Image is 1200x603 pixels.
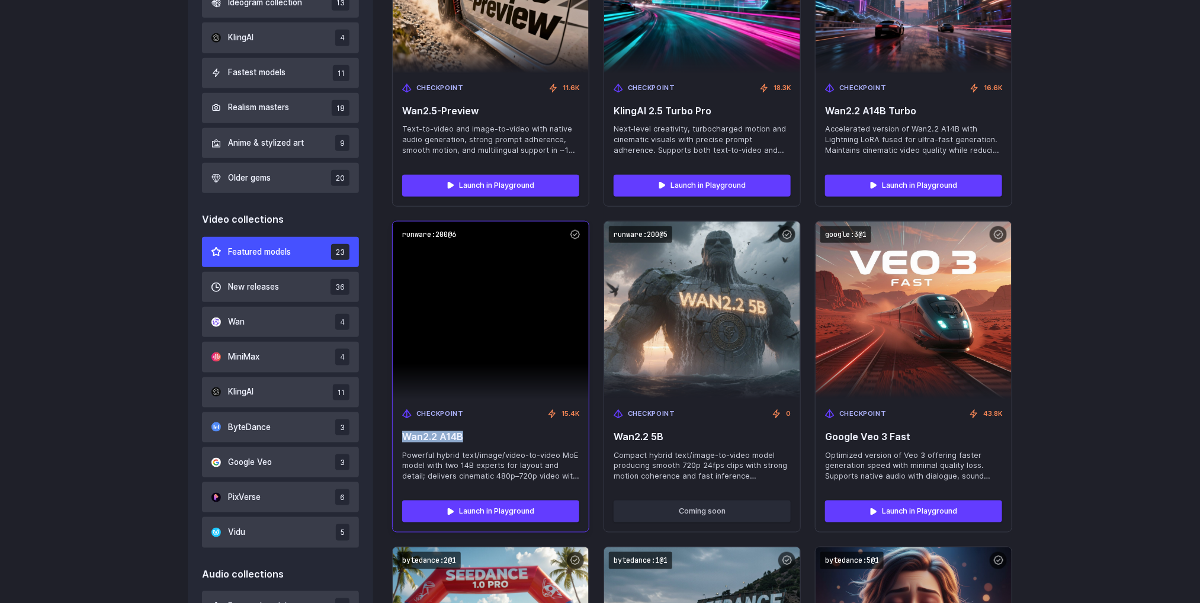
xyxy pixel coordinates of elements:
[614,501,791,522] button: Coming soon
[774,83,791,94] span: 18.3K
[228,101,289,114] span: Realism masters
[816,222,1012,400] img: Google Veo 3 Fast
[332,100,349,116] span: 18
[228,172,271,185] span: Older gems
[228,421,271,434] span: ByteDance
[563,83,579,94] span: 11.6K
[228,386,254,399] span: KlingAI
[825,450,1002,482] span: Optimized version of Veo 3 offering faster generation speed with minimal quality loss. Supports n...
[628,409,675,419] span: Checkpoint
[202,272,359,302] button: New releases 36
[402,501,579,522] a: Launch in Playground
[609,226,672,243] code: runware:200@5
[614,431,791,442] span: Wan2.2 5B
[202,307,359,337] button: Wan 4
[335,489,349,505] span: 6
[202,412,359,442] button: ByteDance 3
[604,222,800,400] img: Wan2.2 5B
[202,163,359,193] button: Older gems 20
[202,482,359,512] button: PixVerse 6
[614,124,791,156] span: Next‑level creativity, turbocharged motion and cinematic visuals with precise prompt adherence. S...
[562,409,579,419] span: 15.4K
[202,237,359,267] button: Featured models 23
[202,128,359,158] button: Anime & stylized art 9
[335,349,349,365] span: 4
[331,279,349,295] span: 36
[202,212,359,227] div: Video collections
[202,58,359,88] button: Fastest models 11
[228,31,254,44] span: KlingAI
[402,431,579,442] span: Wan2.2 A14B
[825,501,1002,522] a: Launch in Playground
[397,226,461,243] code: runware:200@6
[333,384,349,400] span: 11
[402,175,579,196] a: Launch in Playground
[228,281,279,294] span: New releases
[228,491,261,504] span: PixVerse
[228,66,285,79] span: Fastest models
[839,83,887,94] span: Checkpoint
[402,124,579,156] span: Text-to-video and image-to-video with native audio generation, strong prompt adherence, smooth mo...
[335,30,349,46] span: 4
[228,456,272,469] span: Google Veo
[983,409,1002,419] span: 43.8K
[202,567,359,582] div: Audio collections
[336,524,349,540] span: 5
[202,377,359,408] button: KlingAI 11
[825,105,1002,117] span: Wan2.2 A14B Turbo
[335,419,349,435] span: 3
[335,314,349,330] span: 4
[202,447,359,477] button: Google Veo 3
[825,124,1002,156] span: Accelerated version of Wan2.2 A14B with Lightning LoRA fused for ultra-fast generation. Maintains...
[202,23,359,53] button: KlingAI 4
[825,175,1002,196] a: Launch in Playground
[228,526,245,539] span: Vidu
[202,93,359,123] button: Realism masters 18
[820,226,871,243] code: google:3@1
[402,105,579,117] span: Wan2.5-Preview
[228,137,304,150] span: Anime & stylized art
[825,431,1002,442] span: Google Veo 3 Fast
[228,316,245,329] span: Wan
[614,175,791,196] a: Launch in Playground
[331,244,349,260] span: 23
[614,105,791,117] span: KlingAI 2.5 Turbo Pro
[416,83,464,94] span: Checkpoint
[202,342,359,372] button: MiniMax 4
[397,552,461,569] code: bytedance:2@1
[228,351,259,364] span: MiniMax
[839,409,887,419] span: Checkpoint
[333,65,349,81] span: 11
[416,409,464,419] span: Checkpoint
[228,246,291,259] span: Featured models
[820,552,884,569] code: bytedance:5@1
[331,170,349,186] span: 20
[202,517,359,547] button: Vidu 5
[402,450,579,482] span: Powerful hybrid text/image/video-to-video MoE model with two 14B experts for layout and detail; d...
[786,409,791,419] span: 0
[609,552,672,569] code: bytedance:1@1
[335,135,349,151] span: 9
[984,83,1002,94] span: 16.6K
[614,450,791,482] span: Compact hybrid text/image-to-video model producing smooth 720p 24fps clips with strong motion coh...
[335,454,349,470] span: 3
[628,83,675,94] span: Checkpoint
